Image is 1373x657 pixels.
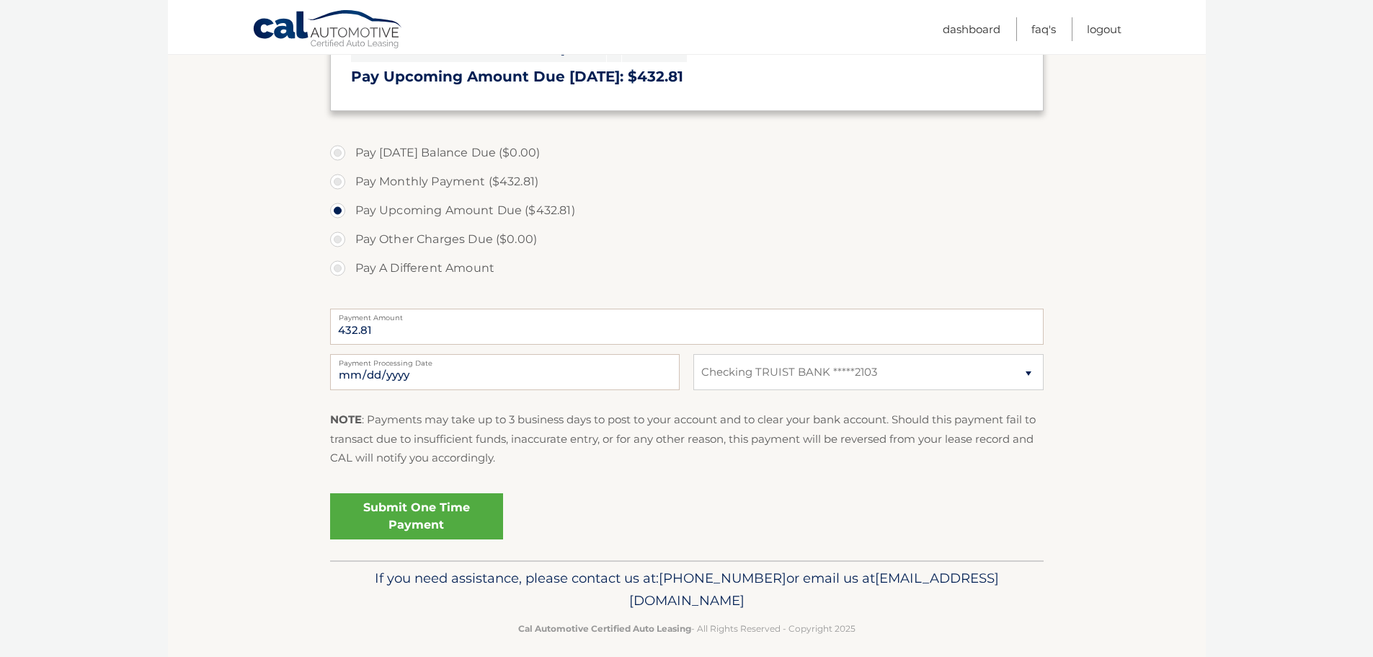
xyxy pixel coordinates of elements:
[330,413,362,426] strong: NOTE
[339,621,1034,636] p: - All Rights Reserved - Copyright 2025
[330,410,1044,467] p: : Payments may take up to 3 business days to post to your account and to clear your bank account....
[351,68,1023,86] h3: Pay Upcoming Amount Due [DATE]: $432.81
[330,354,680,390] input: Payment Date
[518,623,691,634] strong: Cal Automotive Certified Auto Leasing
[252,9,404,51] a: Cal Automotive
[1031,17,1056,41] a: FAQ's
[330,493,503,539] a: Submit One Time Payment
[330,138,1044,167] label: Pay [DATE] Balance Due ($0.00)
[330,309,1044,320] label: Payment Amount
[1087,17,1121,41] a: Logout
[339,567,1034,613] p: If you need assistance, please contact us at: or email us at
[330,196,1044,225] label: Pay Upcoming Amount Due ($432.81)
[330,309,1044,345] input: Payment Amount
[330,254,1044,283] label: Pay A Different Amount
[943,17,1000,41] a: Dashboard
[659,570,786,586] span: [PHONE_NUMBER]
[330,354,680,366] label: Payment Processing Date
[330,167,1044,196] label: Pay Monthly Payment ($432.81)
[330,225,1044,254] label: Pay Other Charges Due ($0.00)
